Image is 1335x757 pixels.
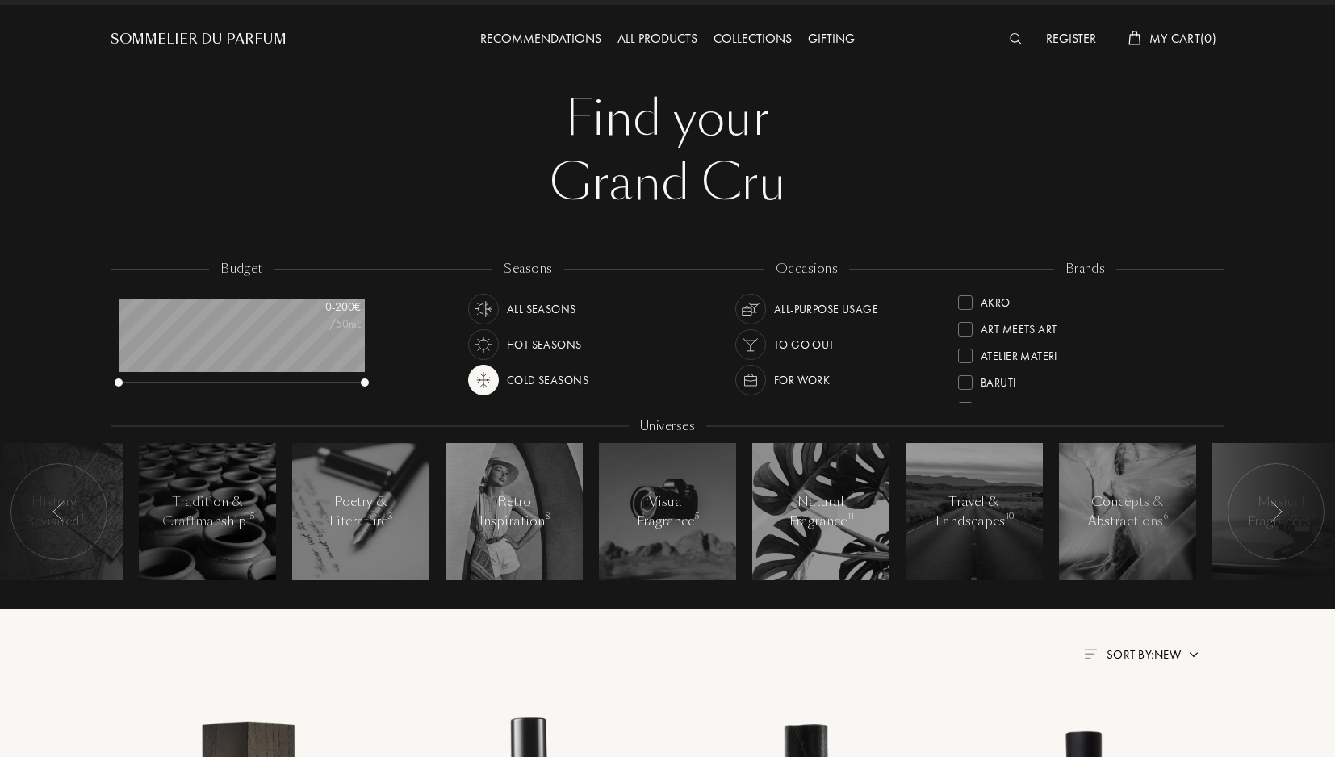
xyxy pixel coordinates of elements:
div: Poetry & Literature [327,492,395,531]
a: Sommelier du Parfum [111,30,287,49]
img: usage_occasion_all_white.svg [739,298,762,320]
img: cart_white.svg [1128,31,1141,45]
div: Baruti [981,369,1016,391]
div: budget [209,260,274,278]
span: 8 [546,511,550,522]
img: usage_season_cold.svg [472,369,495,391]
div: For Work [774,365,830,395]
div: Universes [629,417,706,436]
div: /50mL [280,316,361,332]
img: filter_by.png [1084,649,1097,659]
img: search_icn_white.svg [1010,33,1022,44]
img: arr_left.svg [52,501,65,522]
div: All-purpose Usage [774,294,878,324]
div: Collections [705,29,800,50]
div: Art Meets Art [981,316,1057,337]
div: Binet-Papillon [981,395,1061,417]
span: Sort by: New [1107,646,1181,663]
div: Find your [123,86,1212,151]
span: 3 [388,511,393,522]
div: Natural Fragrance [787,492,856,531]
span: 10 [1006,511,1014,522]
div: occasions [764,260,849,278]
div: All Seasons [507,294,576,324]
div: Retro Inspiration [479,492,549,531]
div: Hot Seasons [507,329,582,360]
span: 15 [247,511,254,522]
img: usage_season_hot_white.svg [472,333,495,356]
div: Tradition & Craftmanship [162,492,253,531]
span: 5 [695,511,699,522]
div: Visual Fragrance [634,492,702,531]
a: Collections [705,30,800,47]
div: Atelier Materi [981,342,1057,364]
div: seasons [492,260,563,278]
div: Concepts & Abstractions [1088,492,1167,531]
img: usage_season_average_white.svg [472,298,495,320]
div: All products [609,29,705,50]
span: My Cart ( 0 ) [1149,30,1216,47]
div: Akro [981,289,1011,311]
img: usage_occasion_party_white.svg [739,333,762,356]
a: Gifting [800,30,863,47]
div: Grand Cru [123,151,1212,215]
a: All products [609,30,705,47]
div: Travel & Landscapes [935,492,1013,531]
div: 0 - 200 € [280,299,361,316]
img: arrow.png [1187,648,1200,661]
div: To go Out [774,329,835,360]
div: Cold Seasons [507,365,588,395]
a: Register [1038,30,1104,47]
div: Register [1038,29,1104,50]
img: usage_occasion_work_white.svg [739,369,762,391]
div: Recommendations [472,29,609,50]
div: Gifting [800,29,863,50]
span: 11 [847,511,854,522]
img: arr_left.svg [1270,501,1283,522]
div: brands [1054,260,1117,278]
a: Recommendations [472,30,609,47]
